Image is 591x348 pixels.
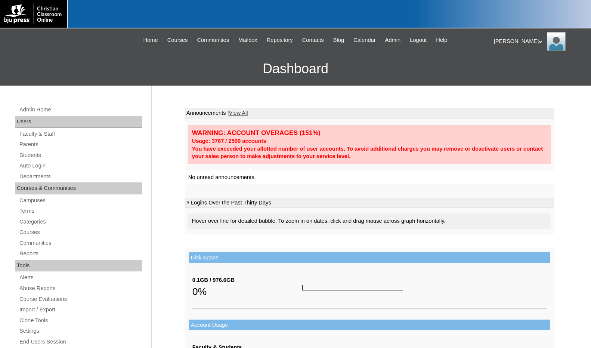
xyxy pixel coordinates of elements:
div: Courses & Communities [15,182,142,194]
a: Communities [193,36,233,44]
div: WARNING: ACCOUNT OVERAGES (151%) [192,129,547,137]
td: No unread announcements. [185,170,554,184]
span: Home [143,36,158,44]
a: Students [19,151,142,160]
a: Settings [19,326,142,336]
div: Hover over line for detailed bubble. To zoom in on dates, click and drag mouse across graph horiz... [188,213,551,229]
a: Alerts [19,273,142,282]
a: Campuses [19,196,142,205]
a: Logout [406,36,430,44]
a: Faculty & Staff [19,129,142,139]
div: Tools [15,260,142,272]
div: Users [15,116,142,128]
a: Categories [19,217,142,227]
a: Repository [263,36,297,44]
a: View All [229,110,248,116]
a: Parents [19,140,142,149]
a: Communities [19,238,142,248]
div: [PERSON_NAME] [494,32,584,51]
strong: Usage: 3767 / 2500 accounts [192,138,266,144]
a: Departments [19,172,142,181]
a: End Users Session [19,337,142,347]
span: Contacts [302,36,324,44]
span: Calendar [353,36,375,44]
a: Auto Login [19,161,142,170]
a: Admin [381,36,405,44]
a: Course Evaluations [19,295,142,304]
div: You have exceeded your allotted number of user accounts. To avoid additional charges you may remo... [192,145,547,160]
span: Repository [267,36,293,44]
a: Home [140,36,162,44]
span: Help [436,36,447,44]
span: Blog [333,36,344,44]
span: Admin [385,36,401,44]
td: Announcements | [185,108,554,118]
a: Import / Export [19,305,142,314]
img: Melanie Sevilla [547,32,566,51]
div: 0% [192,284,302,299]
a: Reports [19,249,142,258]
span: Mailbox [238,36,257,44]
div: 0.1GB / 976.6GB [192,276,302,284]
a: Calendar [350,36,379,44]
span: Logout [410,36,427,44]
a: Blog [329,36,348,44]
a: Mailbox [235,36,261,44]
img: logo-white.png [4,4,63,24]
a: Help [432,36,451,44]
a: Terms [19,206,142,216]
td: Account Usage [189,320,550,330]
span: Courses [167,36,188,44]
td: Disk Space [189,252,550,263]
a: Courses [19,228,142,237]
a: Clone Tools [19,316,142,325]
a: Abuse Reports [19,284,142,293]
a: Admin Home [19,105,142,114]
a: Courses [164,36,192,44]
span: Communities [197,36,229,44]
h3: Dashboard [4,52,587,86]
a: Contacts [298,36,328,44]
td: # Logins Over the Past Thirty Days [185,198,554,208]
